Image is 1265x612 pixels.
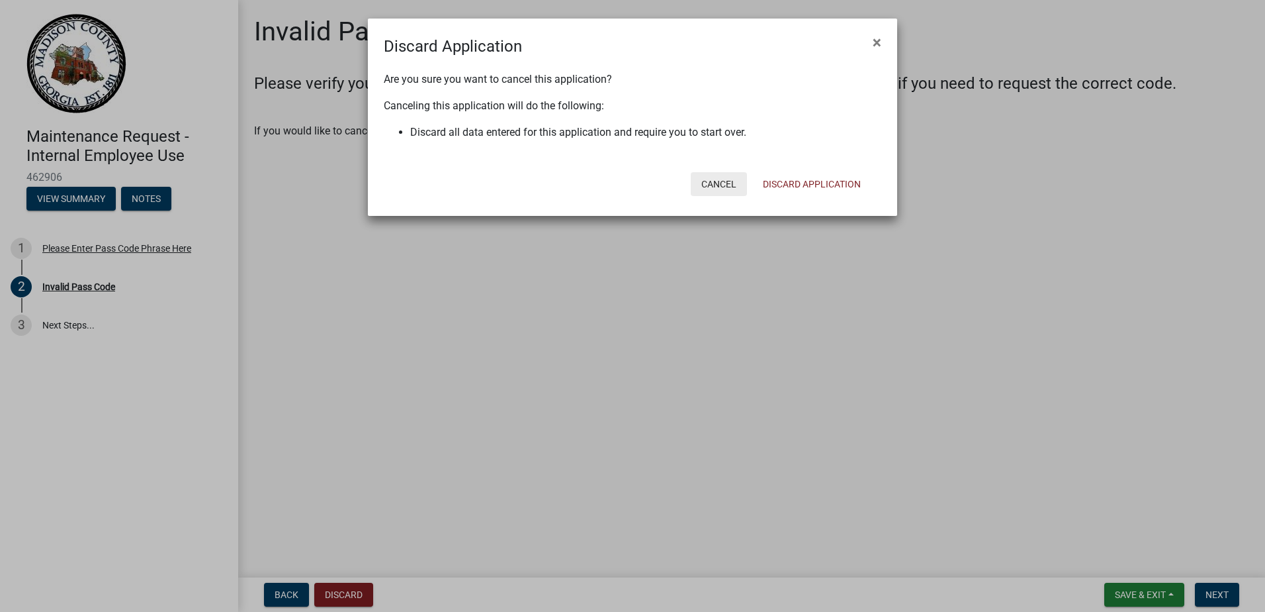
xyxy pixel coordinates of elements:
button: Close [862,24,892,61]
button: Discard Application [752,172,871,196]
p: Are you sure you want to cancel this application? [384,72,881,87]
li: Discard all data entered for this application and require you to start over. [410,125,881,140]
p: Canceling this application will do the following: [384,98,881,114]
h4: Discard Application [384,34,522,58]
span: × [873,33,881,52]
button: Cancel [691,172,747,196]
